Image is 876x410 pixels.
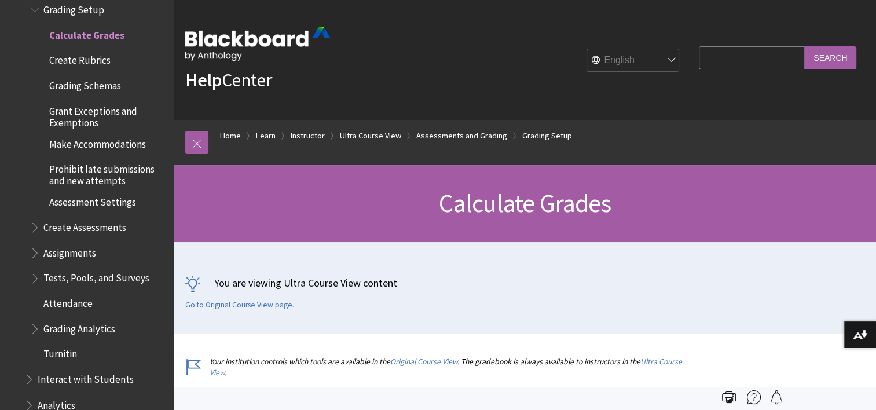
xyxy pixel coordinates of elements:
img: Print [722,390,736,404]
span: Calculate Grades [439,187,610,219]
select: Site Language Selector [587,49,680,72]
span: Grading Schemas [49,76,121,91]
a: Original Course View [390,357,457,367]
p: Your institution controls which tools are available in the . The gradebook is always available to... [185,356,693,378]
span: Make Accommodations [49,134,146,150]
a: Go to Original Course View page. [185,300,294,310]
span: Create Rubrics [49,50,111,66]
span: Create Assessments [43,218,126,233]
span: Attendance [43,294,93,309]
a: Home [220,129,241,143]
span: Assignments [43,243,96,259]
a: Ultra Course View [340,129,401,143]
span: Turnitin [43,345,77,360]
a: Instructor [291,129,325,143]
input: Search [804,46,856,69]
img: Blackboard by Anthology [185,27,330,61]
img: More help [747,390,761,404]
a: Grading Setup [522,129,572,143]
span: Calculate Grades [49,25,124,41]
a: HelpCenter [185,68,272,91]
strong: Help [185,68,222,91]
a: Learn [256,129,276,143]
span: Grading Analytics [43,319,115,335]
span: Assessment Settings [49,193,136,208]
span: Grant Exceptions and Exemptions [49,101,166,129]
p: You are viewing Ultra Course View content [185,276,864,290]
img: Follow this page [769,390,783,404]
a: Ultra Course View [210,357,682,378]
a: Assessments and Grading [416,129,507,143]
span: Prohibit late submissions and new attempts [49,160,166,187]
span: Interact with Students [38,369,134,385]
span: Tests, Pools, and Surveys [43,269,149,284]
